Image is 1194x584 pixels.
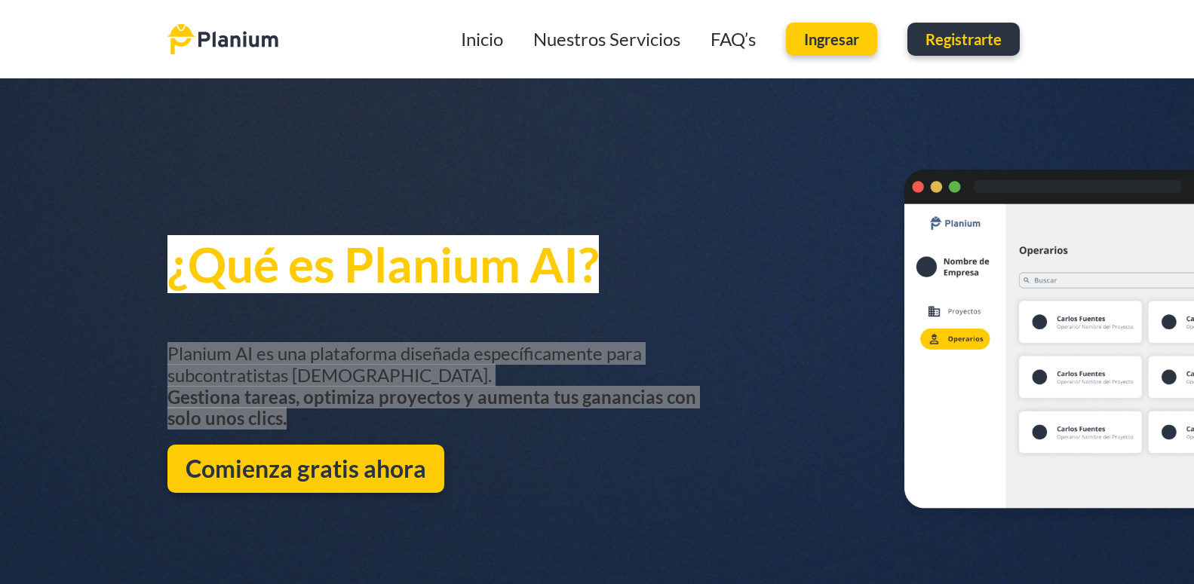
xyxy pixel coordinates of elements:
a: Nuestros Servicios [533,28,680,50]
a: Registrarte [907,23,1020,56]
a: Ingresar [786,23,877,56]
span: Registrarte [925,32,1002,47]
span: Ingresar [804,32,859,47]
span: ¿Qué es Planium AI? [167,235,599,293]
a: Comienza gratis ahora [167,445,444,493]
a: Inicio [461,28,503,50]
h2: Planium AI es una plataforma diseñada específicamente para subcontratistas [DEMOGRAPHIC_DATA]. [167,343,731,430]
span: Comienza gratis ahora [186,454,426,484]
a: FAQ’s [711,28,756,50]
strong: Gestiona tareas, optimiza proyectos y aumenta tus ganancias con solo unos clics. [167,386,696,430]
